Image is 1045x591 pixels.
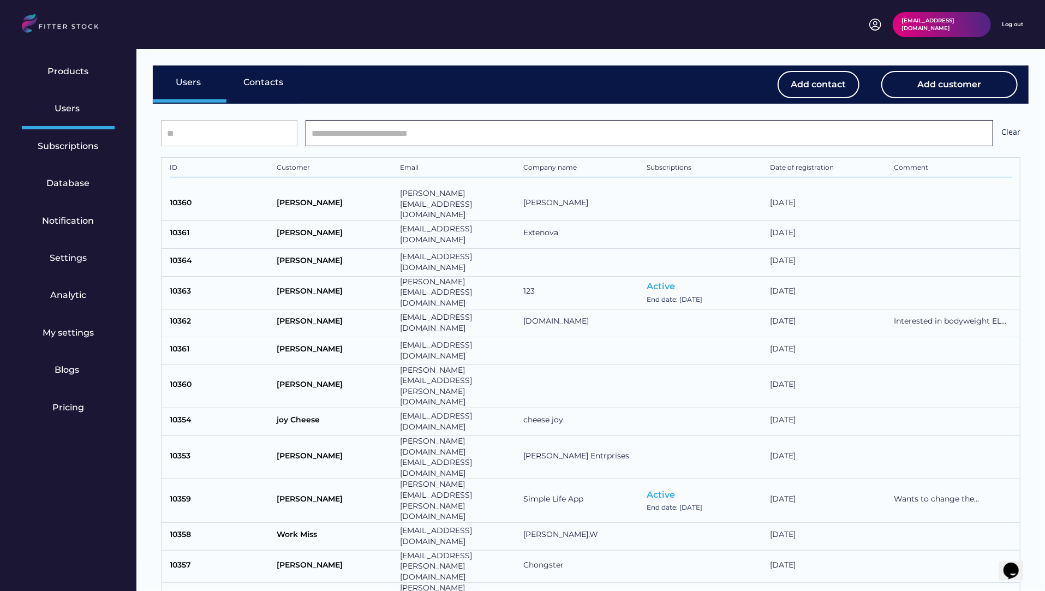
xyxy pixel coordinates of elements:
div: Subscriptions [647,163,765,174]
div: [EMAIL_ADDRESS][DOMAIN_NAME] [400,340,518,361]
div: [PERSON_NAME] [277,494,395,508]
div: Users [55,103,82,115]
div: [DATE] [771,198,888,211]
div: [DATE] [771,451,888,464]
div: [DATE] [771,560,888,574]
div: Active [647,280,676,292]
div: [EMAIL_ADDRESS][DOMAIN_NAME] [400,526,518,547]
div: Blogs [55,364,82,376]
div: Email [400,163,518,174]
div: Interested in bodyweight EL... [894,316,1012,327]
div: Subscriptions [38,140,99,152]
div: [DOMAIN_NAME] [523,316,641,330]
div: Settings [50,252,87,264]
div: [EMAIL_ADDRESS][DOMAIN_NAME] [901,17,982,32]
div: Simple Life App [523,494,641,508]
div: Pricing [52,402,84,414]
div: [EMAIL_ADDRESS][DOMAIN_NAME] [400,252,518,273]
div: [PERSON_NAME][DOMAIN_NAME][EMAIL_ADDRESS][DOMAIN_NAME] [400,436,518,479]
img: LOGO.svg [22,14,108,36]
div: [DATE] [771,286,888,300]
button: Add contact [778,71,859,98]
div: Users [176,76,204,88]
div: Active [647,489,676,501]
div: [DATE] [771,228,888,241]
div: Date of registration [771,163,888,174]
div: [PERSON_NAME] [277,316,395,330]
div: End date: [DATE] [647,295,703,305]
div: [PERSON_NAME].W [523,529,641,543]
div: 10362 [170,316,271,330]
div: 10359 [170,494,271,508]
div: Contacts [243,76,283,88]
div: [PERSON_NAME][EMAIL_ADDRESS][PERSON_NAME][DOMAIN_NAME] [400,479,518,522]
div: [PERSON_NAME] [277,560,395,574]
div: Database [47,177,90,189]
div: Products [48,65,89,77]
div: 123 [523,286,641,300]
div: [EMAIL_ADDRESS][DOMAIN_NAME] [400,411,518,432]
div: [PERSON_NAME] [277,286,395,300]
div: [PERSON_NAME][EMAIL_ADDRESS][PERSON_NAME][DOMAIN_NAME] [400,365,518,408]
div: [PERSON_NAME] [277,451,395,464]
div: Log out [1002,21,1023,28]
div: 10361 [170,344,271,357]
div: Extenova [523,228,641,241]
div: [PERSON_NAME] [277,255,395,269]
div: Wants to change the... [894,494,1012,505]
div: joy Cheese [277,415,395,428]
button: Add customer [881,71,1018,98]
div: [PERSON_NAME] [277,228,395,241]
div: [EMAIL_ADDRESS][DOMAIN_NAME] [400,224,518,245]
div: Customer [277,163,395,174]
div: 10354 [170,415,271,428]
div: [EMAIL_ADDRESS][PERSON_NAME][DOMAIN_NAME] [400,551,518,583]
img: profile-circle.svg [869,18,882,31]
div: My settings [43,327,94,339]
div: [PERSON_NAME] [523,198,641,211]
div: [EMAIL_ADDRESS][DOMAIN_NAME] [400,312,518,333]
div: Company name [523,163,641,174]
div: [DATE] [771,344,888,357]
div: [PERSON_NAME] [277,344,395,357]
div: [PERSON_NAME] Entrprises [523,451,641,464]
div: [PERSON_NAME] [277,198,395,211]
div: [DATE] [771,529,888,543]
div: 10361 [170,228,271,241]
div: 10358 [170,529,271,543]
div: 10353 [170,451,271,464]
div: [PERSON_NAME][EMAIL_ADDRESS][DOMAIN_NAME] [400,277,518,309]
div: Notification [43,215,94,227]
div: 10360 [170,379,271,393]
div: 10364 [170,255,271,269]
div: End date: [DATE] [647,503,703,512]
div: [PERSON_NAME] [277,379,395,393]
iframe: chat widget [999,547,1034,580]
div: cheese joy [523,415,641,428]
div: Comment [894,163,1012,174]
div: 10363 [170,286,271,300]
div: Analytic [50,289,86,301]
div: Clear [1001,127,1020,140]
div: [DATE] [771,494,888,508]
div: 10360 [170,198,271,211]
div: [PERSON_NAME][EMAIL_ADDRESS][DOMAIN_NAME] [400,188,518,220]
div: [DATE] [771,379,888,393]
div: [DATE] [771,316,888,330]
div: [DATE] [771,255,888,269]
div: Work Miss [277,529,395,543]
div: 10357 [170,560,271,574]
div: ID [170,163,271,174]
div: Chongster [523,560,641,574]
div: [DATE] [771,415,888,428]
